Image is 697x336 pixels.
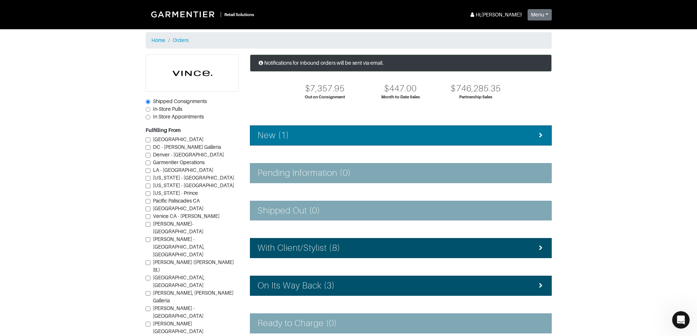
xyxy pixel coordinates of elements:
[11,239,17,245] button: Upload attachment
[151,37,165,43] a: Home
[146,260,150,265] input: [PERSON_NAME] ([PERSON_NAME] St.)
[21,4,33,16] img: Profile image for Operator
[146,115,150,120] input: In Store Appointments
[12,144,112,157] b: [PERSON_NAME][EMAIL_ADDRESS][DOMAIN_NAME]
[146,99,150,104] input: Shipped Consignments
[146,184,150,188] input: [US_STATE] - [GEOGRAPHIC_DATA]
[115,3,128,17] button: Home
[125,237,137,248] button: Send a message…
[153,106,182,112] span: In-Store Pulls
[146,137,150,142] input: [GEOGRAPHIC_DATA]
[153,136,203,142] span: [GEOGRAPHIC_DATA]
[18,169,55,175] b: under 1 hour
[258,280,335,291] h4: On Its Way Back (3)
[153,321,203,334] span: [PERSON_NAME][GEOGRAPHIC_DATA]
[146,237,150,242] input: [PERSON_NAME] - [GEOGRAPHIC_DATA], [GEOGRAPHIC_DATA]
[153,305,203,319] span: [PERSON_NAME] - [GEOGRAPHIC_DATA]
[146,291,150,296] input: [PERSON_NAME], [PERSON_NAME] Galleria
[258,130,289,141] h4: New (1)
[146,207,150,211] input: [GEOGRAPHIC_DATA]
[258,318,337,329] h4: Ready to Charge (0)
[153,152,224,158] span: Denver - [GEOGRAPHIC_DATA]
[146,32,552,49] nav: breadcrumb
[46,239,52,245] button: Start recording
[147,7,220,21] img: Garmentier
[26,42,140,119] div: [GRM REF. #24583]--------------------Hi, following up on this order as I know the pieces did not ...
[672,311,690,329] iframe: Intercom live chat
[153,159,205,165] span: Garmentier Operations
[146,145,150,150] input: DC - [PERSON_NAME] Galleria
[146,6,257,23] a: |Retail Solutions
[153,221,203,234] span: [PERSON_NAME]-[GEOGRAPHIC_DATA]
[305,83,345,94] div: $7,357.95
[528,9,552,20] button: Menu
[469,11,522,19] div: Hi, [PERSON_NAME] !
[384,83,417,94] div: $447.00
[381,94,420,100] div: Month-to-Date Sales
[153,259,234,273] span: [PERSON_NAME] ([PERSON_NAME] St.)
[146,153,150,158] input: Denver - [GEOGRAPHIC_DATA]
[146,176,150,181] input: [US_STATE] - [GEOGRAPHIC_DATA]
[305,94,345,100] div: Out on Consignment
[6,125,140,196] div: Operator says…
[146,199,150,204] input: Pacific Paliscades CA
[6,125,120,180] div: You’ll get replies here and in your email:✉️[PERSON_NAME][EMAIL_ADDRESS][DOMAIN_NAME]Our usual re...
[153,198,200,204] span: Pacific Paliscades CA
[153,205,203,211] span: [GEOGRAPHIC_DATA]
[258,168,351,178] h4: Pending Information (0)
[451,83,501,94] div: $746,285.35
[32,64,135,114] div: Hi, following up on this order as I know the pieces did not arrive in time and are being returned...
[220,11,221,18] div: |
[12,162,114,176] div: Our usual reply time 🕒
[32,46,135,61] div: [GRM REF. #24583] --------------------
[153,167,213,173] span: LA - [GEOGRAPHIC_DATA]
[250,54,552,72] div: Notifications for inbound orders will be sent via email.
[153,114,204,120] span: In Store Appointments
[146,322,150,326] input: [PERSON_NAME][GEOGRAPHIC_DATA]
[146,161,150,165] input: Garmentier Operations
[146,55,239,91] img: cyAkLTq7csKWtL9WARqkkVaF.png
[153,275,205,288] span: [GEOGRAPHIC_DATA], [GEOGRAPHIC_DATA]
[153,182,234,188] span: [US_STATE] - [GEOGRAPHIC_DATA]
[35,4,61,9] h1: Operator
[153,290,233,303] span: [PERSON_NAME], [PERSON_NAME] Galleria
[146,306,150,311] input: [PERSON_NAME] - [GEOGRAPHIC_DATA]
[153,190,198,196] span: [US_STATE] - Prince
[224,12,254,17] small: Retail Solutions
[153,175,234,181] span: [US_STATE] - [GEOGRAPHIC_DATA]
[146,191,150,196] input: [US_STATE] - Prince
[258,205,321,216] h4: Shipped Out (0)
[459,94,492,100] div: Partnership Sales
[153,98,207,104] span: Shipped Consignments
[128,3,142,16] div: Close
[153,213,220,219] span: Venice CA - [PERSON_NAME]
[6,42,140,125] div: Vince says…
[146,214,150,219] input: Venice CA - [PERSON_NAME]
[146,168,150,173] input: LA - [GEOGRAPHIC_DATA]
[153,236,205,257] span: [PERSON_NAME] - [GEOGRAPHIC_DATA], [GEOGRAPHIC_DATA]
[6,224,140,237] textarea: Message…
[146,276,150,280] input: [GEOGRAPHIC_DATA], [GEOGRAPHIC_DATA]
[173,37,188,43] a: Orders
[5,3,19,17] button: go back
[35,239,41,245] button: Gif picker
[146,107,150,112] input: In-Store Pulls
[146,222,150,227] input: [PERSON_NAME]-[GEOGRAPHIC_DATA]
[146,127,181,134] label: Fulfilling From
[258,243,340,253] h4: With Client/Stylist (8)
[153,144,221,150] span: DC - [PERSON_NAME] Galleria
[12,129,114,158] div: You’ll get replies here and in your email: ✉️
[23,239,29,245] button: Emoji picker
[35,9,91,16] p: The team can also help
[12,182,75,186] div: Operator • AI Agent • 5h ago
